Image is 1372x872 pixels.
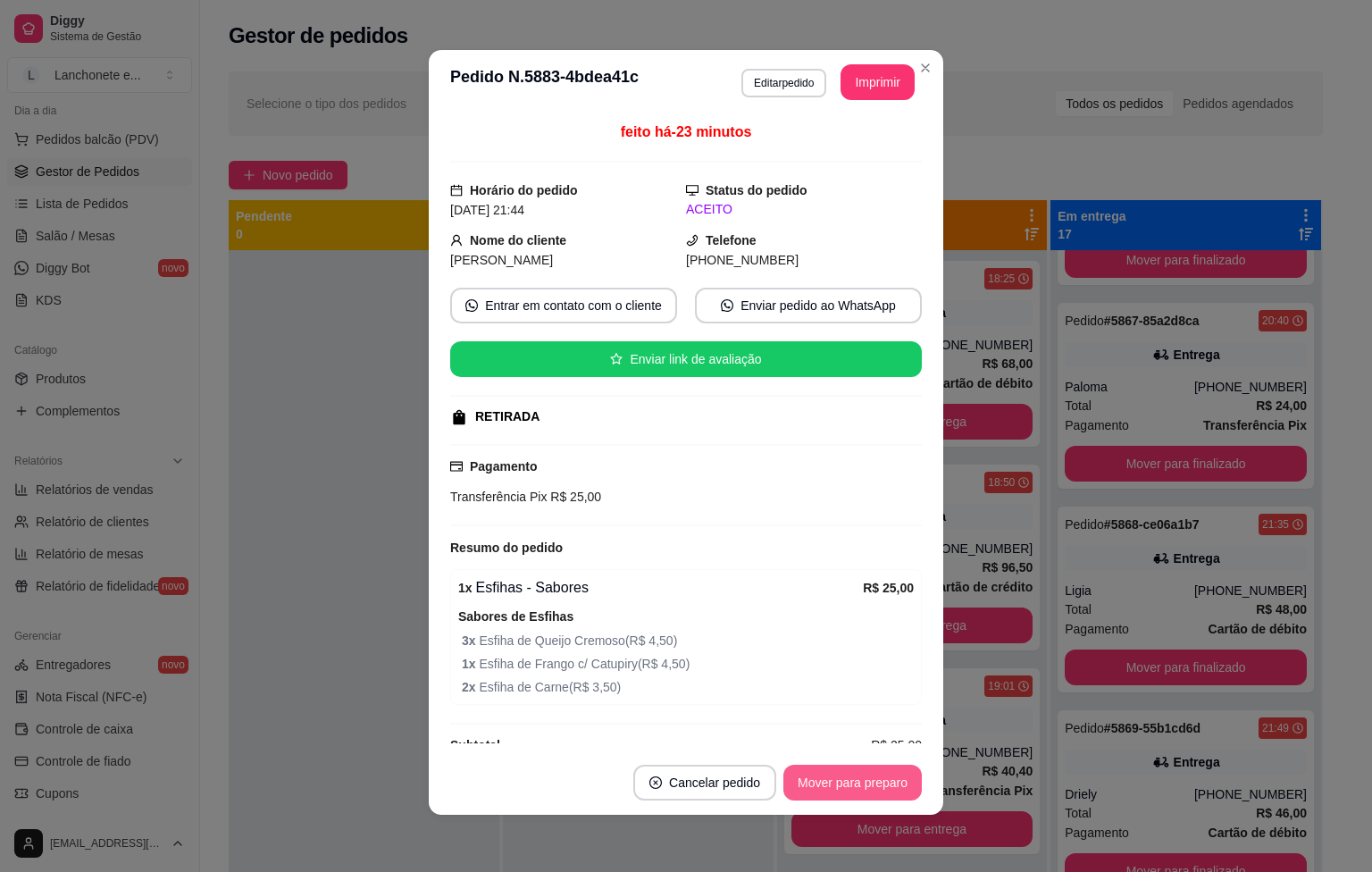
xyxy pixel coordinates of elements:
[686,253,799,267] span: [PHONE_NUMBER]
[686,200,922,219] div: ACEITO
[450,288,677,323] button: whats-appEntrar em contato com o cliente
[462,680,479,694] strong: 2 x
[721,299,733,312] span: whats-app
[462,654,914,674] span: Esfiha de Frango c/ Catupiry ( R$ 4,50 )
[863,581,914,595] strong: R$ 25,00
[462,633,479,648] strong: 3 x
[649,776,662,789] span: close-circle
[706,233,757,247] strong: Telefone
[450,738,500,752] strong: Subtotal
[706,183,807,197] strong: Status do pedido
[450,64,639,100] h3: Pedido N. 5883-4bdea41c
[475,407,540,426] div: RETIRADA
[450,203,524,217] span: [DATE] 21:44
[450,490,547,504] span: Transferência Pix
[695,288,922,323] button: whats-appEnviar pedido ao WhatsApp
[871,735,922,755] span: R$ 25,00
[450,253,553,267] span: [PERSON_NAME]
[686,234,699,247] span: phone
[470,233,566,247] strong: Nome do cliente
[911,54,940,82] button: Close
[462,657,479,671] strong: 1 x
[458,581,473,595] strong: 1 x
[741,69,826,97] button: Editarpedido
[450,234,463,247] span: user
[450,184,463,197] span: calendar
[462,631,914,650] span: Esfiha de Queijo Cremoso ( R$ 4,50 )
[465,299,478,312] span: whats-app
[462,677,914,697] span: Esfiha de Carne ( R$ 3,50 )
[450,341,922,377] button: starEnviar link de avaliação
[633,765,776,801] button: close-circleCancelar pedido
[783,765,922,801] button: Mover para preparo
[841,64,915,100] button: Imprimir
[621,124,752,139] span: feito há -23 minutos
[470,459,537,474] strong: Pagamento
[450,460,463,473] span: credit-card
[470,183,578,197] strong: Horário do pedido
[450,541,563,555] strong: Resumo do pedido
[458,577,863,599] div: Esfihas - Sabores
[458,609,573,624] strong: Sabores de Esfihas
[610,353,623,365] span: star
[686,184,699,197] span: desktop
[547,490,601,504] span: R$ 25,00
